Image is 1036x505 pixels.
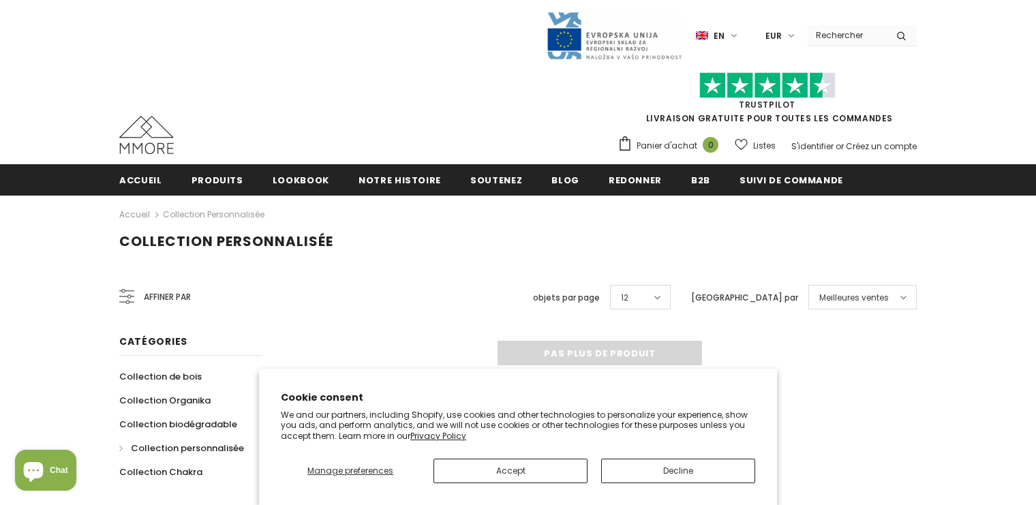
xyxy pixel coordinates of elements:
[739,99,795,110] a: TrustPilot
[546,29,682,41] a: Javni Razpis
[119,388,211,412] a: Collection Organika
[618,78,917,124] span: LIVRAISON GRATUITE POUR TOUTES LES COMMANDES
[691,174,710,187] span: B2B
[546,11,682,61] img: Javni Razpis
[703,137,718,153] span: 0
[119,116,174,154] img: Cas MMORE
[808,25,886,45] input: Search Site
[765,29,782,43] span: EUR
[410,430,466,442] a: Privacy Policy
[691,291,798,305] label: [GEOGRAPHIC_DATA] par
[119,465,202,478] span: Collection Chakra
[11,450,80,494] inbox-online-store-chat: Shopify online store chat
[119,394,211,407] span: Collection Organika
[551,164,579,195] a: Blog
[119,206,150,223] a: Accueil
[551,174,579,187] span: Blog
[609,174,662,187] span: Redonner
[618,136,725,156] a: Panier d'achat 0
[470,164,522,195] a: soutenez
[192,164,243,195] a: Produits
[470,174,522,187] span: soutenez
[819,291,889,305] span: Meilleures ventes
[119,460,202,484] a: Collection Chakra
[192,174,243,187] span: Produits
[119,418,237,431] span: Collection biodégradable
[119,370,202,383] span: Collection de bois
[433,459,588,483] button: Accept
[714,29,725,43] span: en
[281,459,420,483] button: Manage preferences
[119,335,187,348] span: Catégories
[533,291,600,305] label: objets par page
[740,174,843,187] span: Suivi de commande
[273,164,329,195] a: Lookbook
[144,290,191,305] span: Affiner par
[836,140,844,152] span: or
[753,139,776,153] span: Listes
[359,174,441,187] span: Notre histoire
[119,436,244,460] a: Collection personnalisée
[621,291,628,305] span: 12
[163,209,264,220] a: Collection personnalisée
[273,174,329,187] span: Lookbook
[609,164,662,195] a: Redonner
[699,72,836,99] img: Faites confiance aux étoiles pilotes
[691,164,710,195] a: B2B
[307,465,393,476] span: Manage preferences
[846,140,917,152] a: Créez un compte
[735,134,776,157] a: Listes
[119,365,202,388] a: Collection de bois
[119,174,162,187] span: Accueil
[791,140,834,152] a: S'identifier
[637,139,697,153] span: Panier d'achat
[131,442,244,455] span: Collection personnalisée
[696,30,708,42] img: i-lang-1.png
[281,410,755,442] p: We and our partners, including Shopify, use cookies and other technologies to personalize your ex...
[119,412,237,436] a: Collection biodégradable
[119,164,162,195] a: Accueil
[359,164,441,195] a: Notre histoire
[740,164,843,195] a: Suivi de commande
[601,459,755,483] button: Decline
[119,232,333,251] span: Collection personnalisée
[281,391,755,405] h2: Cookie consent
